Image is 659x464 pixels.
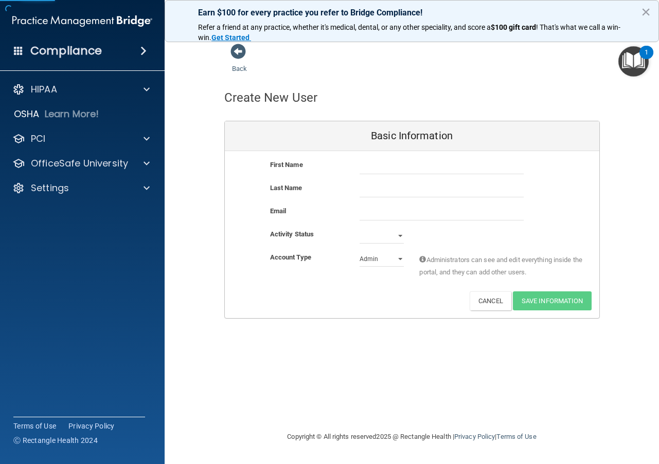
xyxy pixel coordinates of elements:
[68,421,115,431] a: Privacy Policy
[31,182,69,194] p: Settings
[641,4,651,20] button: Close
[618,46,649,77] button: Open Resource Center, 1 new notification
[31,133,45,145] p: PCI
[225,121,599,151] div: Basic Information
[31,157,128,170] p: OfficeSafe University
[30,44,102,58] h4: Compliance
[12,182,150,194] a: Settings
[419,254,583,279] span: Administrators can see and edit everything inside the portal, and they can add other users.
[13,421,56,431] a: Terms of Use
[270,184,302,192] b: Last Name
[270,230,314,238] b: Activity Status
[470,291,511,310] button: Cancel
[270,253,311,261] b: Account Type
[211,33,251,42] a: Get Started
[513,291,592,310] button: Save Information
[198,23,620,42] span: ! That's what we call a win-win.
[491,23,536,31] strong: $100 gift card
[232,52,247,72] a: Back
[12,11,152,31] img: PMB logo
[454,433,495,440] a: Privacy Policy
[496,433,536,440] a: Terms of Use
[31,83,57,96] p: HIPAA
[13,435,98,446] span: Ⓒ Rectangle Health 2024
[224,420,600,453] div: Copyright © All rights reserved 2025 @ Rectangle Health | |
[270,207,287,215] b: Email
[211,33,250,42] strong: Get Started
[45,108,99,120] p: Learn More!
[12,133,150,145] a: PCI
[14,108,40,120] p: OSHA
[645,52,648,66] div: 1
[224,91,318,104] h4: Create New User
[12,157,150,170] a: OfficeSafe University
[12,83,150,96] a: HIPAA
[198,23,491,31] span: Refer a friend at any practice, whether it's medical, dental, or any other speciality, and score a
[198,8,626,17] p: Earn $100 for every practice you refer to Bridge Compliance!
[270,161,303,169] b: First Name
